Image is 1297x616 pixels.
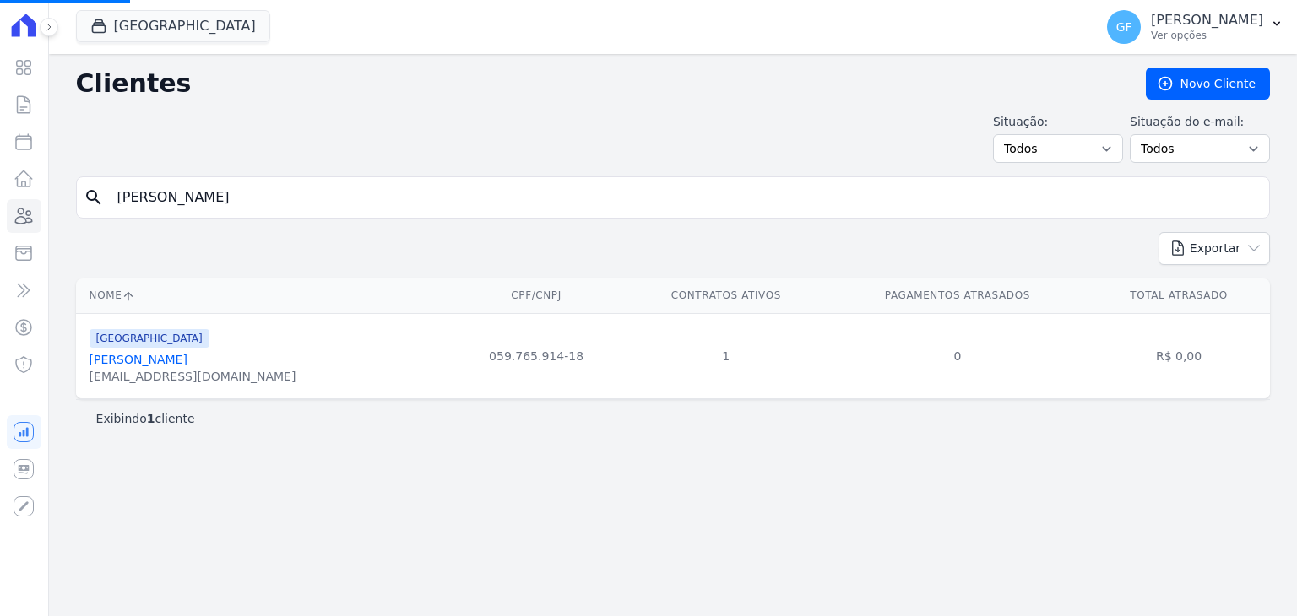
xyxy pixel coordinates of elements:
[1093,3,1297,51] button: GF [PERSON_NAME] Ver opções
[90,329,209,348] span: [GEOGRAPHIC_DATA]
[625,313,828,398] td: 1
[828,313,1088,398] td: 0
[147,412,155,425] b: 1
[448,278,625,313] th: CPF/CNPJ
[625,278,828,313] th: Contratos Ativos
[90,353,187,366] a: [PERSON_NAME]
[84,187,104,208] i: search
[1151,12,1263,29] p: [PERSON_NAME]
[90,368,296,385] div: [EMAIL_ADDRESS][DOMAIN_NAME]
[76,10,270,42] button: [GEOGRAPHIC_DATA]
[1146,68,1270,100] a: Novo Cliente
[107,181,1262,214] input: Buscar por nome, CPF ou e-mail
[76,278,448,313] th: Nome
[1088,278,1270,313] th: Total Atrasado
[76,68,1119,99] h2: Clientes
[1151,29,1263,42] p: Ver opções
[1159,232,1270,265] button: Exportar
[1088,313,1270,398] td: R$ 0,00
[1116,21,1132,33] span: GF
[448,313,625,398] td: 059.765.914-18
[96,410,195,427] p: Exibindo cliente
[828,278,1088,313] th: Pagamentos Atrasados
[1130,113,1270,131] label: Situação do e-mail:
[993,113,1123,131] label: Situação:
